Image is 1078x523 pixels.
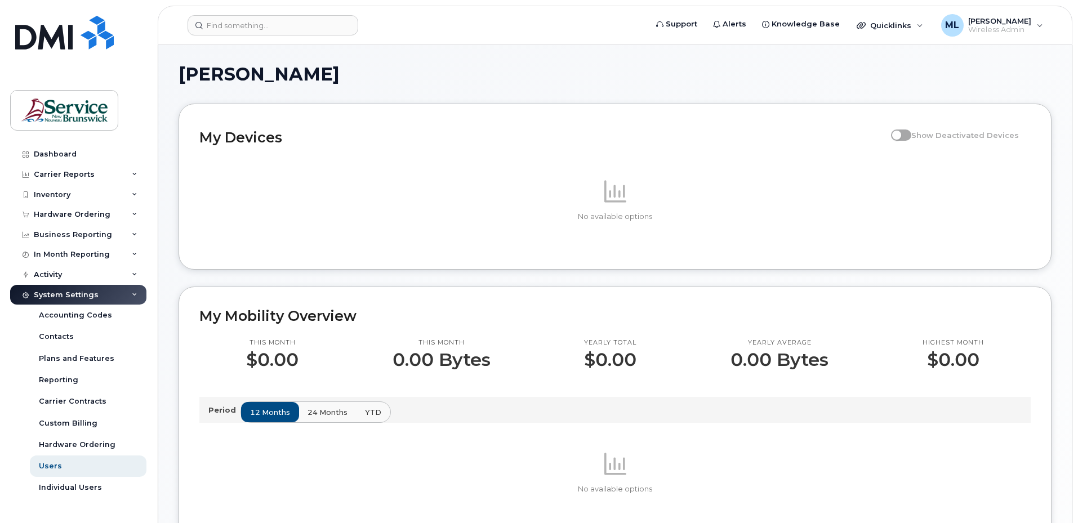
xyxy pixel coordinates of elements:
p: This month [246,338,299,347]
p: Yearly average [730,338,828,347]
p: Period [208,405,240,415]
p: $0.00 [923,350,984,370]
span: [PERSON_NAME] [179,66,340,83]
span: Show Deactivated Devices [911,131,1019,140]
p: $0.00 [246,350,299,370]
p: $0.00 [584,350,636,370]
p: No available options [199,484,1031,494]
span: YTD [365,407,381,418]
p: Highest month [923,338,984,347]
p: This month [393,338,491,347]
p: 0.00 Bytes [393,350,491,370]
input: Show Deactivated Devices [891,124,900,133]
h2: My Mobility Overview [199,307,1031,324]
p: No available options [199,212,1031,222]
span: 24 months [308,407,348,418]
p: 0.00 Bytes [730,350,828,370]
h2: My Devices [199,129,885,146]
p: Yearly total [584,338,636,347]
